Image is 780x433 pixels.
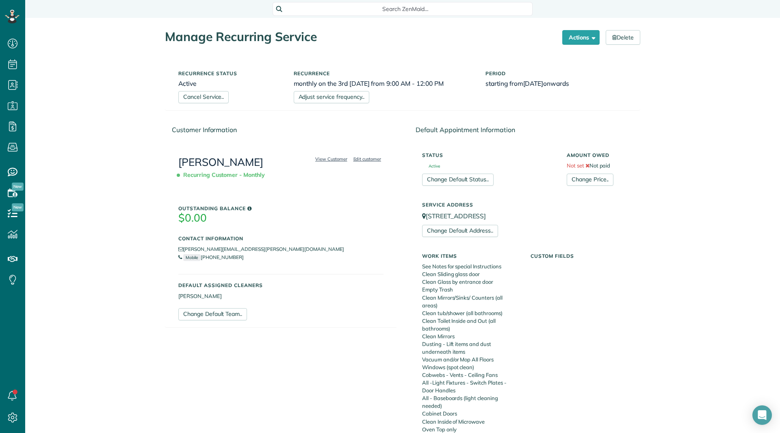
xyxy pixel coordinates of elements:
[422,309,518,317] li: Clean tub/shower (all bathrooms)
[165,30,556,44] h1: Manage Recurring Service
[178,80,282,87] h6: Active
[422,270,518,278] li: Clean Sliding glass door
[422,253,518,259] h5: Work Items
[422,278,518,286] li: Clean Glass by entrance door
[422,356,518,363] li: Vacuum and/or Mop All Floors
[567,152,627,158] h5: Amount Owed
[567,174,613,186] a: Change Price..
[562,30,600,45] button: Actions
[178,155,263,169] a: [PERSON_NAME]
[606,30,640,45] a: Delete
[422,286,518,294] li: Empty Trash
[422,211,627,221] p: [STREET_ADDRESS]
[422,418,518,426] li: Clean Inside of Microwave
[178,254,244,260] a: Mobile[PHONE_NUMBER]
[523,79,544,87] span: [DATE]
[178,168,268,182] span: Recurring Customer - Monthly
[561,148,633,186] div: Not paid
[422,263,518,270] li: See Notes for special Instructions
[422,152,555,158] h5: Status
[351,155,384,163] a: Edit customer
[422,371,518,379] li: Cobwebs - Vents - Ceiling Fans
[485,80,627,87] h6: starting from onwards
[422,202,627,207] h5: Service Address
[531,253,627,259] h5: Custom Fields
[422,363,518,371] li: Windows (spot clean)
[294,91,369,103] a: Adjust service frequency..
[567,162,584,169] span: Not set
[294,80,474,87] h6: monthly on the 3rd [DATE] from 9:00 AM - 12:00 PM
[183,254,201,261] small: Mobile
[422,394,518,410] li: All - Baseboards (light cleaning needed)
[422,174,494,186] a: Change Default Status..
[178,212,383,224] h3: $0.00
[178,283,383,288] h5: Default Assigned Cleaners
[422,294,518,309] li: Clean Mirrors/Sinks/ Counters (all areas)
[485,71,627,76] h5: Period
[294,71,474,76] h5: Recurrence
[12,203,24,211] span: New
[422,410,518,418] li: Cabinet Doors
[422,317,518,333] li: Clean Toilet Inside and Out (all bathrooms)
[422,164,440,168] span: Active
[178,71,282,76] h5: Recurrence status
[178,308,247,320] a: Change Default Team..
[178,245,383,253] li: [PERSON_NAME][EMAIL_ADDRESS][PERSON_NAME][DOMAIN_NAME]
[422,379,518,394] li: All -Light Fixtures - Switch Plates - Door Handles
[12,183,24,191] span: New
[313,155,350,163] a: View Customer
[409,119,640,141] div: Default Appointment Information
[178,292,383,300] li: [PERSON_NAME]
[422,225,498,237] a: Change Default Address..
[165,119,396,141] div: Customer Information
[178,236,383,241] h5: Contact Information
[422,340,518,356] li: Dusting - Lift items and dust underneath items
[752,405,772,425] div: Open Intercom Messenger
[178,206,383,211] h5: Outstanding Balance
[178,91,229,103] a: Cancel Service..
[422,333,518,340] li: Clean Mirrors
